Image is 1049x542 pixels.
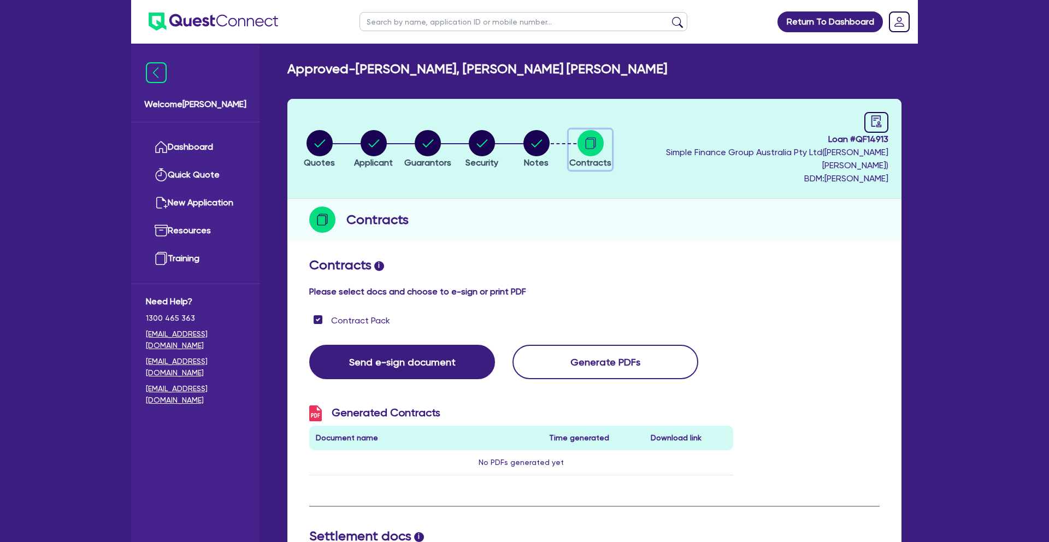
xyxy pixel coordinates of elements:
[346,210,409,229] h2: Contracts
[465,129,499,170] button: Security
[404,129,452,170] button: Guarantors
[309,450,733,475] td: No PDFs generated yet
[543,426,644,450] th: Time generated
[309,257,880,273] h2: Contracts
[309,286,880,297] h4: Please select docs and choose to e-sign or print PDF
[644,426,733,450] th: Download link
[666,147,888,170] span: Simple Finance Group Australia Pty Ltd ( [PERSON_NAME] [PERSON_NAME] )
[304,157,335,168] span: Quotes
[287,61,667,77] h2: Approved - [PERSON_NAME], [PERSON_NAME] [PERSON_NAME]
[524,157,549,168] span: Notes
[569,129,612,170] button: Contracts
[146,189,245,217] a: New Application
[146,313,245,324] span: 1300 465 363
[146,217,245,245] a: Resources
[303,129,335,170] button: Quotes
[523,129,550,170] button: Notes
[309,405,733,421] h3: Generated Contracts
[309,405,322,421] img: icon-pdf
[512,345,698,379] button: Generate PDFs
[146,161,245,189] a: Quick Quote
[777,11,883,32] a: Return To Dashboard
[354,157,393,168] span: Applicant
[414,532,424,542] span: i
[885,8,914,36] a: Dropdown toggle
[569,157,611,168] span: Contracts
[155,224,168,237] img: resources
[331,314,390,327] label: Contract Pack
[146,245,245,273] a: Training
[309,426,543,450] th: Document name
[404,157,451,168] span: Guarantors
[374,261,384,271] span: i
[465,157,498,168] span: Security
[360,12,687,31] input: Search by name, application ID or mobile number...
[309,207,335,233] img: step-icon
[864,112,888,133] a: audit
[146,62,167,83] img: icon-menu-close
[146,133,245,161] a: Dashboard
[155,196,168,209] img: new-application
[149,13,278,31] img: quest-connect-logo-blue
[146,356,245,379] a: [EMAIL_ADDRESS][DOMAIN_NAME]
[870,115,882,127] span: audit
[309,345,495,379] button: Send e-sign document
[620,172,888,185] span: BDM: [PERSON_NAME]
[353,129,393,170] button: Applicant
[155,168,168,181] img: quick-quote
[620,133,888,146] span: Loan # QF14913
[146,295,245,308] span: Need Help?
[144,98,246,111] span: Welcome [PERSON_NAME]
[146,328,245,351] a: [EMAIL_ADDRESS][DOMAIN_NAME]
[155,252,168,265] img: training
[146,383,245,406] a: [EMAIL_ADDRESS][DOMAIN_NAME]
